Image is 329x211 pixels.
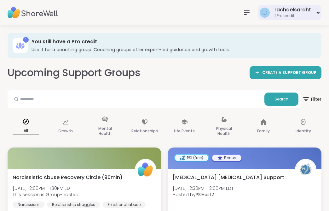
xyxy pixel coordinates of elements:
p: Mental Health [92,125,118,137]
a: CREATE A SUPPORT GROUP [250,66,321,79]
button: Search [264,93,298,106]
p: Identity [296,127,311,135]
span: [DATE] 12:30PM - 2:00PM EDT [173,185,234,191]
p: Growth [58,127,73,135]
img: ShareWell [136,160,155,179]
div: Narcissism [13,202,44,208]
span: Narcissistic Abuse Recovery Circle (90min) [13,174,123,181]
p: Relationships [131,127,158,135]
span: CREATE A SUPPORT GROUP [262,70,316,75]
b: PSIHost2 [196,191,214,198]
span: Hosted by [173,191,234,198]
h3: Use it for a coaching group. Coaching groups offer expert-led guidance and growth tools. [32,46,313,53]
div: 1 [23,37,29,43]
div: Bonus [212,155,241,161]
div: Emotional abuse [103,202,146,208]
h2: Upcoming Support Groups [8,66,141,80]
img: rachaelsaraht [260,8,270,18]
div: PSI (free) [175,155,208,161]
p: Physical Health [211,125,237,137]
p: Life Events [174,127,195,135]
img: ShareWell Nav Logo [8,2,58,24]
span: [DATE] 12:00PM - 1:30PM EDT [13,185,78,191]
div: Relationship struggles [47,202,100,208]
span: This session is Group-hosted [13,191,78,198]
p: Family [257,127,270,135]
div: 1 Pro credit [274,13,311,19]
p: All [13,127,39,135]
img: PSIHost2 [296,160,315,179]
button: Filter [302,90,321,108]
div: rachaelsaraht [274,6,311,13]
h3: You still have a Pro credit [32,38,313,45]
span: Search [274,96,288,102]
span: [MEDICAL_DATA] [MEDICAL_DATA] Support [173,174,284,181]
span: Filter [302,92,321,107]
